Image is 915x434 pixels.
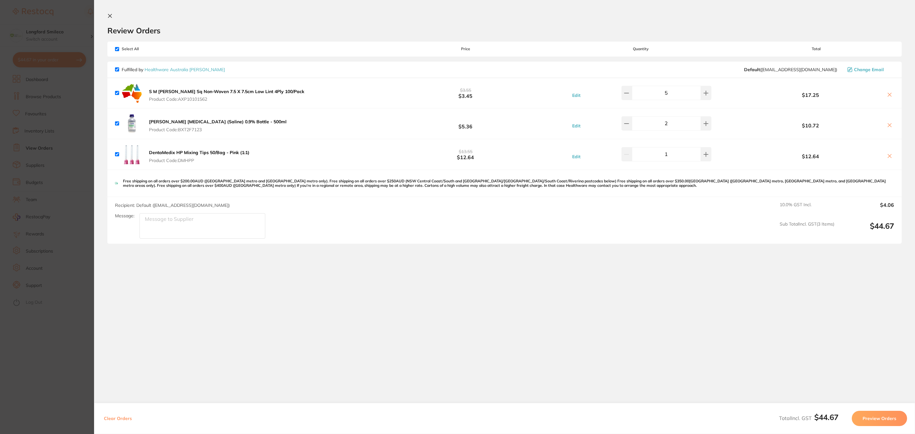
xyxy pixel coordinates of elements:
[738,153,883,159] b: $12.64
[122,67,225,72] p: Fulfilled by
[102,411,134,426] button: Clear Orders
[738,92,883,98] b: $17.25
[388,87,543,99] b: $3.45
[779,415,838,421] span: Total Incl. GST
[149,119,287,125] b: [PERSON_NAME] [MEDICAL_DATA] (Saline) 0.9% Bottle - 500ml
[388,148,543,160] b: $12.64
[570,92,582,98] button: Edit
[122,83,142,103] img: djQweXAzYw
[147,89,306,102] button: S M [PERSON_NAME] Sq Non-Woven 7.5 X 7.5cm Low Lint 4Ply 100/Pack Product Code:AXP10101562
[107,26,902,35] h2: Review Orders
[460,87,471,93] span: $3.55
[738,47,894,51] span: Total
[780,221,834,239] span: Sub Total Incl. GST ( 3 Items)
[544,47,738,51] span: Quantity
[14,16,24,26] img: Profile image for Restocq
[570,154,582,159] button: Edit
[28,67,113,98] div: We’re committed to ensuring a smooth transition for you! Our team is standing by to help you with...
[845,67,894,72] button: Change Email
[814,412,838,422] b: $44.67
[145,67,225,72] a: Healthware Australia [PERSON_NAME]
[388,118,543,129] b: $5.36
[115,213,134,219] label: Message:
[149,150,249,155] b: DentaMedix HP Mixing Tips 50/Bag - Pink (1:1)
[147,119,288,132] button: [PERSON_NAME] [MEDICAL_DATA] (Saline) 0.9% Bottle - 500ml Product Code:BXT2F7123
[854,67,884,72] span: Change Email
[839,221,894,239] output: $44.67
[744,67,837,72] span: info@healthwareaustralia.com.au
[852,411,907,426] button: Preview Orders
[122,113,142,134] img: a3RwdXVyeA
[780,202,834,216] span: 10.0 % GST Incl.
[388,47,543,51] span: Price
[28,101,113,139] div: Simply reply to this message and we’ll be in touch to guide you through these next steps. We are ...
[149,158,249,163] span: Product Code: DMHPP
[115,47,179,51] span: Select All
[744,67,760,72] b: Default
[570,123,582,129] button: Edit
[839,202,894,216] output: $4.06
[149,97,304,102] span: Product Code: AXP10101562
[149,127,287,132] span: Product Code: BXT2F7123
[28,14,113,109] div: Message content
[123,179,894,188] p: Free shipping on all orders over $200.00AUD ([GEOGRAPHIC_DATA] metro and [GEOGRAPHIC_DATA] metro ...
[28,14,113,64] div: Hi [PERSON_NAME], Starting [DATE], we’re making some updates to our product offerings on the Rest...
[10,10,118,122] div: message notification from Restocq, 7h ago. Hi Connie, Starting 11 August, we’re making some updat...
[738,123,883,128] b: $10.72
[147,150,251,163] button: DentaMedix HP Mixing Tips 50/Bag - Pink (1:1) Product Code:DMHPP
[149,89,304,94] b: S M [PERSON_NAME] Sq Non-Woven 7.5 X 7.5cm Low Lint 4Ply 100/Pack
[122,144,142,165] img: ZW40NGFyeQ
[28,112,113,118] p: Message from Restocq, sent 7h ago
[115,202,230,208] span: Recipient: Default ( [EMAIL_ADDRESS][DOMAIN_NAME] )
[459,149,472,154] span: $13.55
